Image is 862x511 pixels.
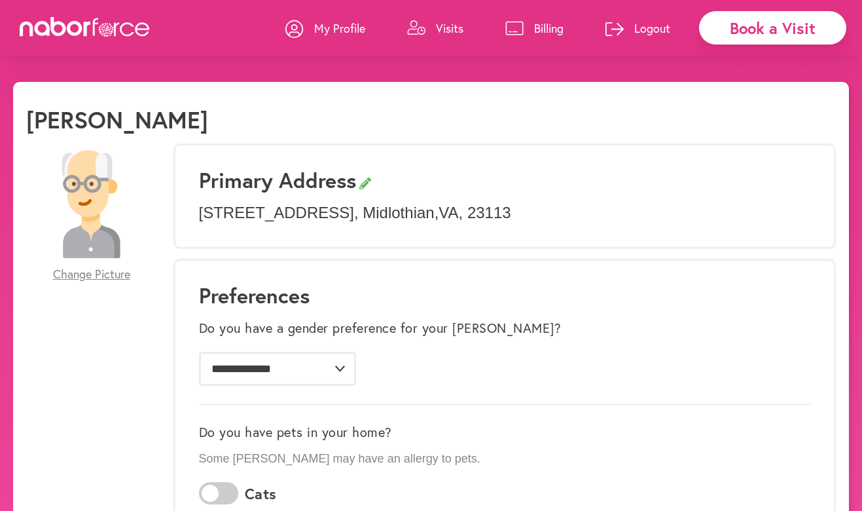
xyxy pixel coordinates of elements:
a: My Profile [285,9,365,48]
label: Do you have pets in your home? [199,425,392,440]
img: 28479a6084c73c1d882b58007db4b51f.png [37,150,145,258]
p: My Profile [314,20,365,36]
span: Change Picture [53,267,130,282]
p: [STREET_ADDRESS] , Midlothian , VA , 23113 [199,204,810,223]
h3: Primary Address [199,168,810,193]
p: Some [PERSON_NAME] may have an allergy to pets. [199,452,810,466]
div: Book a Visit [699,11,846,45]
label: Cats [245,485,277,502]
a: Billing [505,9,564,48]
p: Logout [634,20,670,36]
a: Logout [605,9,670,48]
h1: Preferences [199,283,810,308]
p: Billing [534,20,564,36]
p: Visits [436,20,463,36]
a: Visits [407,9,463,48]
label: Do you have a gender preference for your [PERSON_NAME]? [199,320,562,336]
h1: [PERSON_NAME] [26,105,208,134]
